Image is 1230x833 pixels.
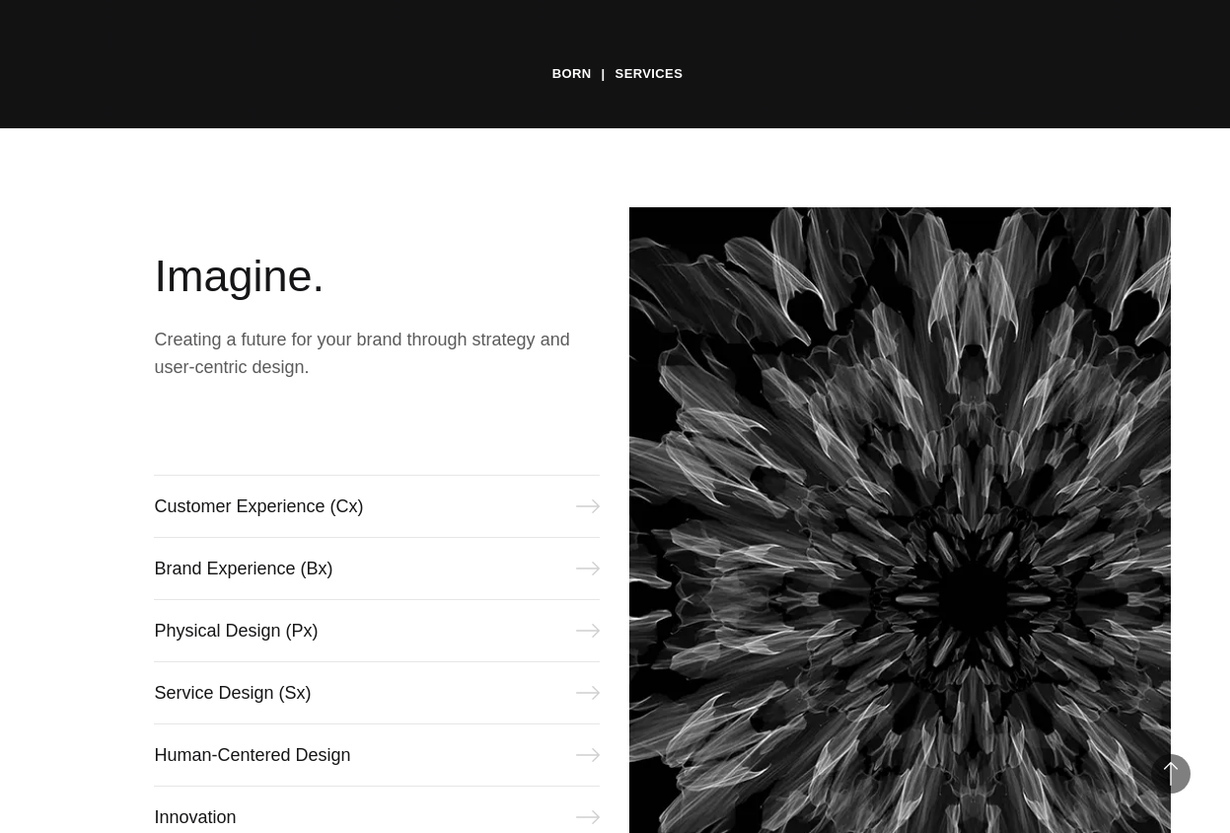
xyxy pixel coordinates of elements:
button: Back to Top [1151,754,1191,794]
a: Customer Experience (Cx) [154,475,600,538]
a: Brand Experience (Bx) [154,537,600,600]
a: Service Design (Sx) [154,661,600,724]
p: Creating a future for your brand through strategy and user-centric design. [154,326,600,381]
a: Human-Centered Design [154,723,600,787]
h2: Imagine. [154,247,600,306]
a: BORN [552,59,592,89]
a: Services [615,59,684,89]
a: Physical Design (Px) [154,599,600,662]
